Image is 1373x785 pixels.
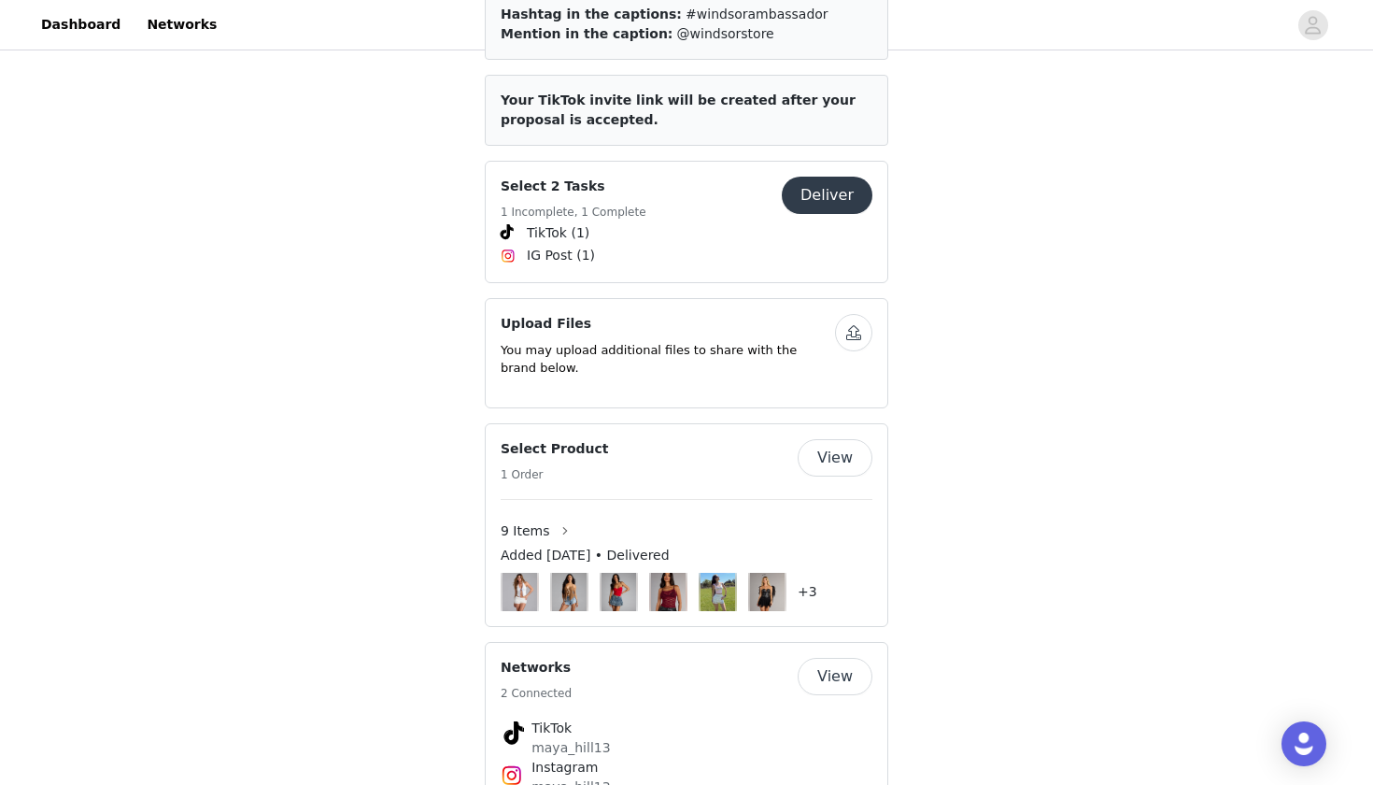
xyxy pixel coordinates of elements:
div: Open Intercom Messenger [1281,721,1326,766]
span: #windsorambassador [686,7,828,21]
div: Select Product [485,423,888,627]
h4: Select 2 Tasks [501,177,646,196]
div: avatar [1304,10,1322,40]
h4: +3 [798,582,817,602]
span: Mention in the caption: [501,26,672,41]
h5: 2 Connected [501,685,572,702]
span: Hashtag in the captions: [501,7,682,21]
img: Charming Allure Drop Waist Tiered Lace Skort [701,573,734,611]
h5: 1 Order [501,466,609,483]
h4: Networks [501,658,572,678]
img: Pretty Edgy Lace Trim High Rise Skort [750,573,784,611]
img: Coastal Destination Halter Tie-Front Crop Top [552,573,586,611]
h4: Upload Files [501,314,835,334]
img: Delicate But Daring Lace Cami Crop Top [651,573,685,611]
span: Your TikTok invite link will be created after your proposal is accepted. [501,93,856,127]
img: Image Background Blur [600,568,638,616]
img: Image Background Blur [699,568,737,616]
p: maya_hill13 [531,738,842,758]
img: Hidden Gem Lace-Up Halter Crop Top [502,573,536,611]
img: Image Background Blur [748,568,786,616]
button: View [798,658,872,695]
img: Image Background Blur [649,568,687,616]
span: TikTok (1) [527,223,589,243]
a: Dashboard [30,4,132,46]
h4: Instagram [531,758,842,778]
span: Added [DATE] • Delivered [501,546,670,565]
img: Instagram Icon [501,249,516,264]
span: 9 Items [501,521,550,541]
span: @windsorstore [677,26,774,41]
a: Networks [135,4,228,46]
h4: Select Product [501,439,609,459]
p: You may upload additional files to share with the brand below. [501,341,835,378]
img: Image Background Blur [501,568,539,616]
img: More To Come Twist Tube Crop Top [602,573,635,611]
h5: 1 Incomplete, 1 Complete [501,204,646,221]
span: IG Post (1) [527,246,595,265]
h4: TikTok [531,719,842,738]
button: View [798,439,872,477]
button: Deliver [782,177,872,214]
div: Select 2 Tasks [485,161,888,283]
img: Image Background Blur [550,568,588,616]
